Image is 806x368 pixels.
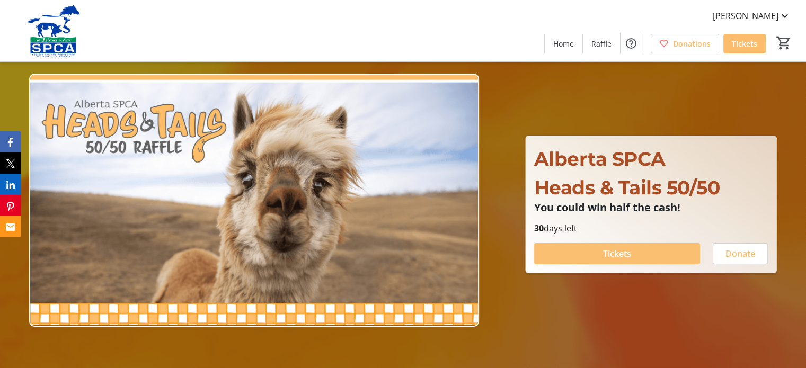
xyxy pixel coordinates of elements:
p: days left [534,222,768,235]
button: [PERSON_NAME] [704,7,800,24]
img: Campaign CTA Media Photo [29,74,479,327]
button: Donate [713,243,768,264]
span: 30 [534,222,544,234]
span: Home [553,38,574,49]
button: Help [621,33,642,54]
a: Raffle [583,34,620,53]
span: Heads & Tails 50/50 [534,176,720,199]
button: Cart [774,33,793,52]
span: Raffle [591,38,612,49]
span: Tickets [732,38,757,49]
span: Tickets [603,247,631,260]
a: Tickets [723,34,766,53]
a: Home [545,34,582,53]
span: [PERSON_NAME] [713,10,778,22]
img: Alberta SPCA's Logo [6,4,101,57]
span: Alberta SPCA [534,147,666,170]
span: Donations [673,38,711,49]
a: Donations [651,34,719,53]
button: Tickets [534,243,700,264]
span: Donate [725,247,755,260]
p: You could win half the cash! [534,202,768,213]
